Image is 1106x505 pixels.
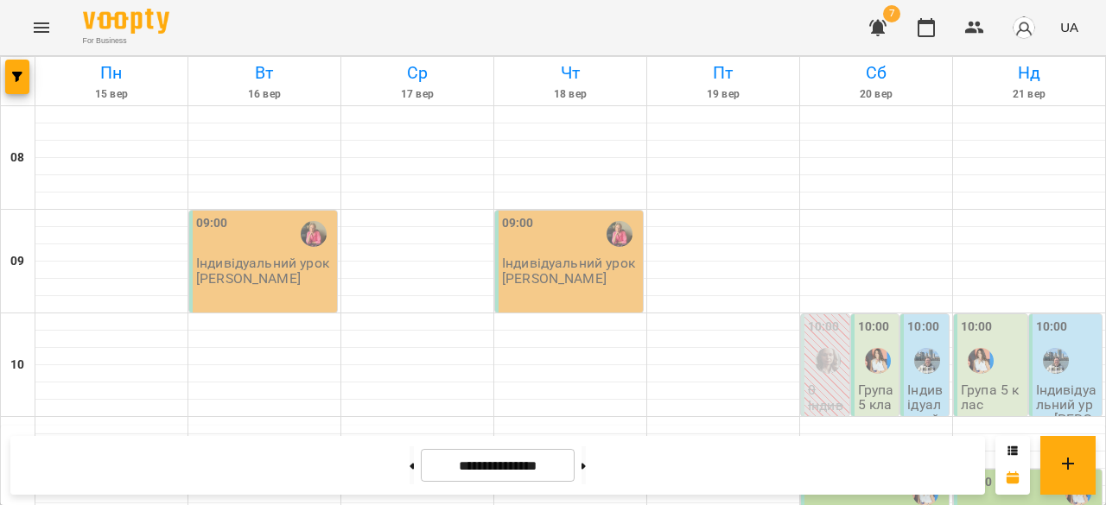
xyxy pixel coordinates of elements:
[808,318,840,337] label: 10:00
[956,60,1103,86] h6: Нд
[344,86,491,103] h6: 17 вер
[1060,18,1078,36] span: UA
[21,7,62,48] button: Menu
[38,86,185,103] h6: 15 вер
[502,256,639,286] p: Індивідуальний урок [PERSON_NAME]
[907,382,945,487] p: Індивідуальний урок [PERSON_NAME]
[497,86,644,103] h6: 18 вер
[858,382,896,427] p: Група 5 клас
[803,86,950,103] h6: 20 вер
[803,60,950,86] h6: Сб
[191,86,338,103] h6: 16 вер
[883,5,900,22] span: 7
[808,398,846,502] p: Індивідуальний урок [PERSON_NAME]
[956,86,1103,103] h6: 21 вер
[10,252,24,271] h6: 09
[502,214,534,233] label: 09:00
[344,60,491,86] h6: Ср
[650,86,797,103] h6: 19 вер
[10,356,24,375] h6: 10
[196,214,228,233] label: 09:00
[191,60,338,86] h6: Вт
[1053,11,1085,43] button: UA
[38,60,185,86] h6: Пн
[914,348,940,374] img: Бануляк Наталія Василівна
[961,318,993,337] label: 10:00
[10,148,24,167] h6: 08
[83,9,169,34] img: Voopty Logo
[858,318,890,337] label: 10:00
[808,382,846,397] p: 0
[961,382,1024,413] p: Група 5 клас
[907,318,939,337] label: 10:00
[301,221,327,247] img: Вольська Світлана Павлівна
[497,60,644,86] h6: Чт
[968,348,994,374] img: Ольга Олександрівна Об'єдкова
[1036,382,1099,457] p: Індивідуальний урок [PERSON_NAME]
[196,256,334,286] p: Індивідуальний урок [PERSON_NAME]
[1036,318,1068,337] label: 10:00
[650,60,797,86] h6: Пт
[815,348,841,374] img: Дарина Святославівна Марціновська
[1043,348,1069,374] img: Бануляк Наталія Василівна
[865,348,891,374] img: Ольга Олександрівна Об'єдкова
[1012,16,1036,40] img: avatar_s.png
[83,35,169,47] span: For Business
[607,221,632,247] img: Вольська Світлана Павлівна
